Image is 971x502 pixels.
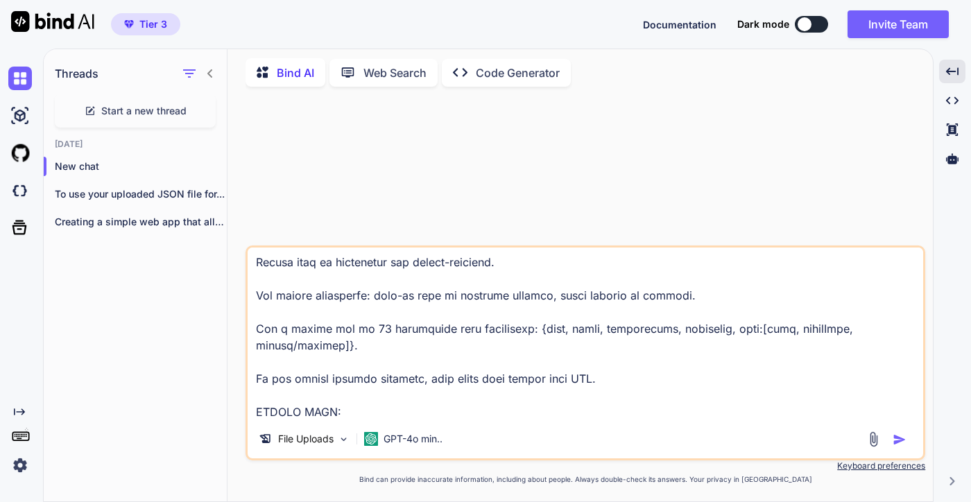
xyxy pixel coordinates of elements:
[363,64,427,81] p: Web Search
[124,20,134,28] img: premium
[737,17,789,31] span: Dark mode
[643,17,716,32] button: Documentation
[246,474,925,485] p: Bind can provide inaccurate information, including about people. Always double-check its answers....
[55,187,227,201] p: To use your uploaded JSON file for...
[8,453,32,477] img: settings
[111,13,180,35] button: premiumTier 3
[11,11,94,32] img: Bind AI
[8,141,32,165] img: githubLight
[55,215,227,229] p: Creating a simple web app that allows...
[101,104,187,118] span: Start a new thread
[44,139,227,150] h2: [DATE]
[8,104,32,128] img: ai-studio
[277,64,314,81] p: Bind AI
[893,433,906,447] img: icon
[643,19,716,31] span: Documentation
[384,432,442,446] p: GPT-4o min..
[866,431,882,447] img: attachment
[55,65,98,82] h1: Threads
[8,179,32,202] img: darkCloudIdeIcon
[55,159,227,173] p: New chat
[278,432,334,446] p: File Uploads
[139,17,167,31] span: Tier 3
[246,460,925,471] p: Keyboard preferences
[848,10,949,38] button: Invite Team
[248,248,923,419] textarea: Lorem i Dolors Ame Con adip e seddoei, tem-incididu utlabo. Etdolor magnaa: eni adminim, “🎲 Venia...
[8,67,32,90] img: chat
[364,432,378,446] img: GPT-4o mini
[338,433,350,445] img: Pick Models
[476,64,560,81] p: Code Generator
